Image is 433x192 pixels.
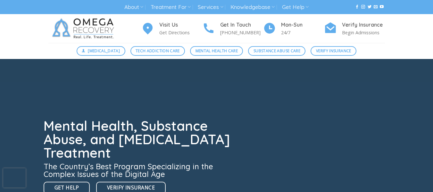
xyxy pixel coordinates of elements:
a: Follow on Facebook [355,5,359,9]
a: Tech Addiction Care [130,46,185,56]
h1: Mental Health, Substance Abuse, and [MEDICAL_DATA] Treatment [44,119,234,160]
a: Visit Us Get Directions [141,21,202,37]
span: [MEDICAL_DATA] [88,48,120,54]
a: Services [198,1,223,13]
span: Substance Abuse Care [254,48,300,54]
a: Substance Abuse Care [248,46,305,56]
a: Follow on Instagram [361,5,365,9]
h4: Mon-Sun [281,21,324,29]
p: Get Directions [159,29,202,36]
h4: Visit Us [159,21,202,29]
a: [MEDICAL_DATA] [77,46,125,56]
a: Get In Touch [PHONE_NUMBER] [202,21,263,37]
span: Get Help [54,184,79,192]
p: Begin Admissions [342,29,385,36]
a: Verify Insurance Begin Admissions [324,21,385,37]
a: Follow on YouTube [380,5,384,9]
a: Follow on Twitter [368,5,371,9]
a: Treatment For [151,1,191,13]
span: Verify Insurance [316,48,351,54]
a: Send us an email [374,5,378,9]
span: Tech Addiction Care [136,48,180,54]
a: Knowledgebase [230,1,275,13]
img: Omega Recovery [48,14,121,43]
p: 24/7 [281,29,324,36]
a: Get Help [282,1,309,13]
h4: Get In Touch [220,21,263,29]
a: Mental Health Care [190,46,243,56]
a: Verify Insurance [311,46,356,56]
span: Mental Health Care [196,48,238,54]
iframe: reCAPTCHA [3,168,26,188]
p: [PHONE_NUMBER] [220,29,263,36]
h4: Verify Insurance [342,21,385,29]
h3: The Country’s Best Program Specializing in the Complex Issues of the Digital Age [44,163,234,178]
span: Verify Insurance [107,184,155,192]
a: About [124,1,143,13]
